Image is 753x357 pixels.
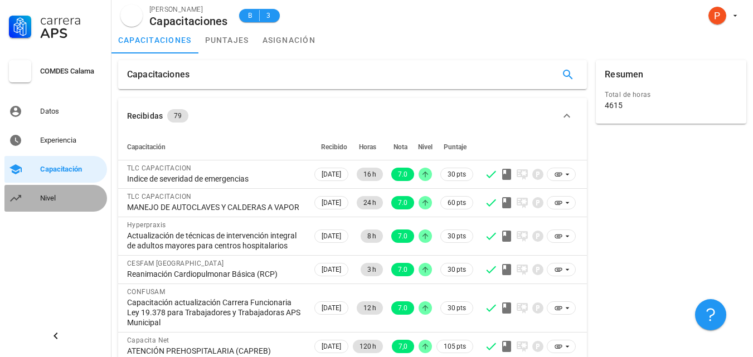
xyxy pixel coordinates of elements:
span: [DATE] [322,340,341,353]
div: avatar [708,7,726,25]
div: Actualización de técnicas de intervención integral de adultos mayores para centros hospitalarios [127,231,303,251]
span: 79 [174,109,182,123]
span: 30 pts [448,231,466,242]
a: Experiencia [4,127,107,154]
span: 16 h [363,168,376,181]
span: 30 pts [448,169,466,180]
span: Horas [359,143,376,151]
span: [DATE] [322,263,341,276]
span: CESFAM [GEOGRAPHIC_DATA] [127,260,224,267]
span: 24 h [363,196,376,209]
span: 7.0 [398,301,407,315]
span: 30 pts [448,264,466,275]
span: 105 pts [444,341,466,352]
span: [DATE] [322,230,341,242]
span: 8 h [367,229,376,243]
span: [DATE] [322,197,341,209]
div: Recibidas [127,110,163,122]
div: MANEJO DE AUTOCLAVES Y CALDERAS A VAPOR [127,202,303,212]
span: 30 pts [448,302,466,314]
div: Datos [40,107,103,116]
span: 7.0 [398,263,407,276]
th: Nivel [416,134,434,160]
span: 3 h [367,263,376,276]
span: [DATE] [322,168,341,180]
div: COMDES Calama [40,67,103,76]
a: Nivel [4,185,107,212]
span: 7.0 [398,229,407,243]
th: Horas [351,134,385,160]
span: 3 [264,10,273,21]
span: [DATE] [322,302,341,314]
span: TLC CAPACITACION [127,193,191,200]
a: asignación [256,27,323,53]
span: Nivel [418,143,433,151]
div: avatar [120,4,143,27]
div: Capacitación [40,165,103,174]
div: Total de horas [605,89,737,100]
div: Capacitaciones [149,15,228,27]
div: APS [40,27,103,40]
span: 60 pts [448,197,466,208]
div: Carrera [40,13,103,27]
span: Capacita Net [127,336,169,344]
th: Nota [385,134,416,160]
th: Puntaje [434,134,475,160]
div: Resumen [605,60,643,89]
span: 12 h [363,301,376,315]
a: Datos [4,98,107,125]
a: Capacitación [4,156,107,183]
span: 7,0 [399,340,407,353]
span: Hyperpraxis [127,221,166,229]
div: Experiencia [40,136,103,145]
th: Capacitación [118,134,312,160]
span: 120 h [360,340,376,353]
span: 7.0 [398,196,407,209]
div: [PERSON_NAME] [149,4,228,15]
div: Indice de severidad de emergencias [127,174,303,184]
button: Recibidas 79 [118,98,587,134]
div: Capacitación actualización Carrera Funcionaria Ley 19.378 para Trabajadores y Trabajadoras APS Mu... [127,297,303,327]
a: puntajes [198,27,256,53]
span: Recibido [321,143,347,151]
span: CONFUSAM [127,288,165,296]
div: ATENCIÓN PREHOSPITALARIA (CAPREB) [127,346,303,356]
span: Nota [393,143,407,151]
div: Nivel [40,194,103,203]
span: 7.0 [398,168,407,181]
span: Puntaje [444,143,467,151]
a: capacitaciones [111,27,198,53]
div: Reanimación Cardiopulmonar Básica (RCP) [127,269,303,279]
span: B [246,10,255,21]
div: 4615 [605,100,623,110]
span: TLC CAPACITACION [127,164,191,172]
div: Capacitaciones [127,60,190,89]
span: Capacitación [127,143,166,151]
th: Recibido [312,134,351,160]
